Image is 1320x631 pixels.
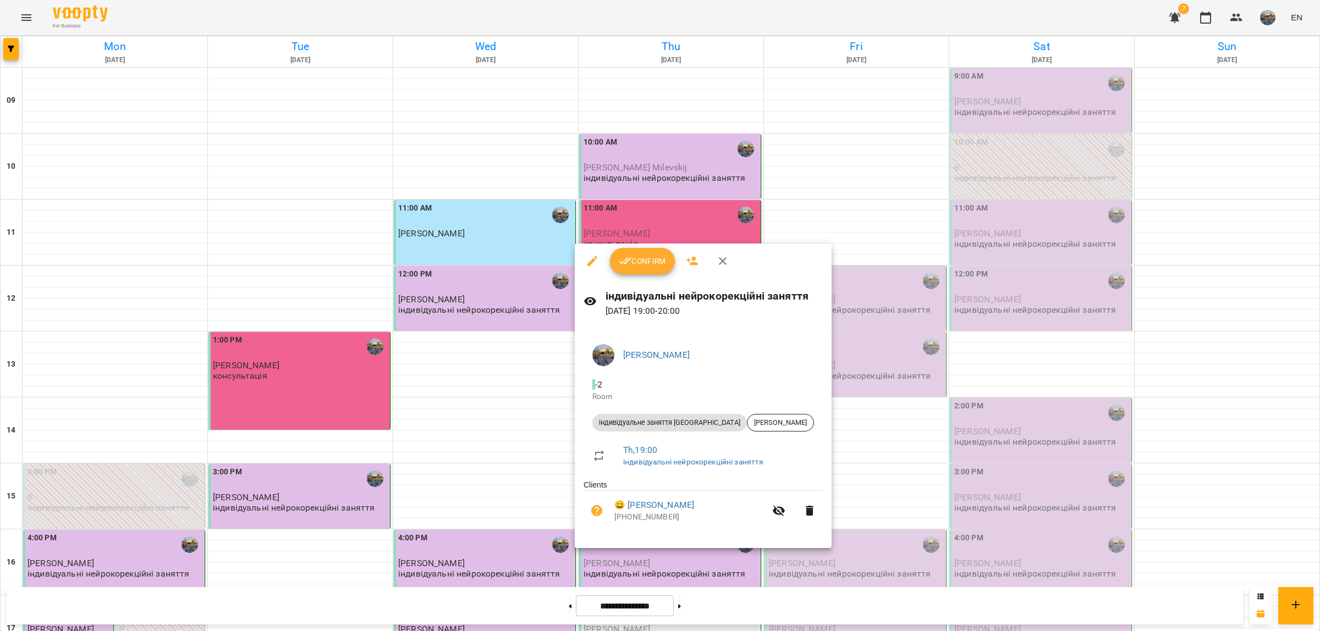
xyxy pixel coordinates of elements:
button: Unpaid. Bill the attendance? [584,497,610,524]
ul: Clients [584,479,823,534]
div: [PERSON_NAME] [747,414,814,431]
a: 😀 [PERSON_NAME] [614,499,694,512]
span: [PERSON_NAME] [747,418,813,428]
a: індивідуальні нейрокорекційні заняття [623,457,763,466]
span: Confirm [619,254,666,268]
span: індивідуальне заняття [GEOGRAPHIC_DATA] [592,418,747,428]
span: - 2 [592,379,604,390]
p: [PHONE_NUMBER] [614,512,766,523]
a: [PERSON_NAME] [623,350,690,360]
p: [DATE] 19:00 - 20:00 [606,305,823,318]
a: Th , 19:00 [623,445,657,455]
h6: індивідуальні нейрокорекційні заняття [606,287,823,305]
img: e4bc6a3ab1e62a2b3fe154bdca76ca1b.jpg [592,344,614,366]
button: Confirm [610,248,675,274]
p: Room [592,391,814,402]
